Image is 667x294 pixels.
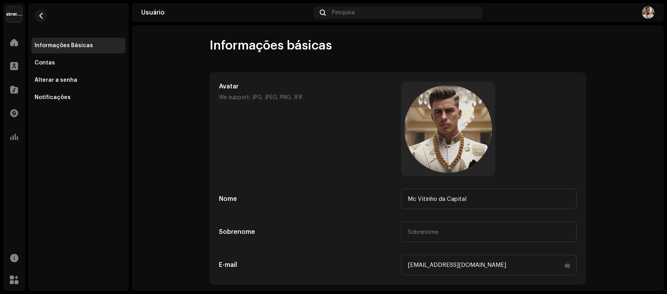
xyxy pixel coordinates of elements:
[219,93,395,102] p: We support: JPG, JPEG, PNG, JFIF.
[35,94,71,101] div: Notificações
[401,255,577,275] input: E-mail
[31,55,126,71] re-m-nav-item: Contas
[6,6,22,22] img: 408b884b-546b-4518-8448-1008f9c76b02
[35,77,77,83] div: Alterar a senha
[219,260,395,270] h5: E-mail
[642,6,654,19] img: 1298afe1-fec9-4951-a5e1-33cccf13abde
[219,194,395,204] h5: Nome
[401,189,577,209] input: Nome
[401,222,577,242] input: Sobrenome
[35,60,55,66] div: Contas
[219,82,395,91] h5: Avatar
[210,38,332,53] span: Informações básicas
[31,90,126,105] re-m-nav-item: Notificações
[141,9,310,16] div: Usuário
[35,42,93,49] div: Informações Básicas
[219,227,395,237] h5: Sobrenome
[332,9,355,16] span: Pesquisa
[31,38,126,53] re-m-nav-item: Informações Básicas
[31,72,126,88] re-m-nav-item: Alterar a senha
